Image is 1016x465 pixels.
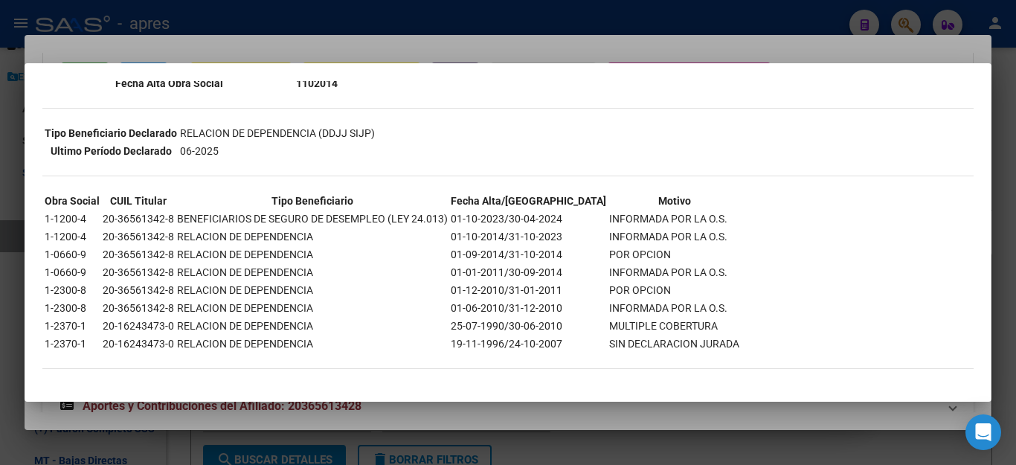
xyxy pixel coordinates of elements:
[102,228,175,245] td: 20-36561342-8
[176,336,448,352] td: RELACION DE DEPENDENCIA
[450,193,607,209] th: Fecha Alta/[GEOGRAPHIC_DATA]
[176,246,448,263] td: RELACION DE DEPENDENCIA
[296,77,338,89] b: 1102014
[44,300,100,316] td: 1-2300-8
[44,246,100,263] td: 1-0660-9
[44,318,100,334] td: 1-2370-1
[44,193,100,209] th: Obra Social
[608,336,740,352] td: SIN DECLARACION JURADA
[608,228,740,245] td: INFORMADA POR LA O.S.
[608,282,740,298] td: POR OPCION
[450,211,607,227] td: 01-10-2023/30-04-2024
[102,211,175,227] td: 20-36561342-8
[179,125,376,141] td: RELACION DE DEPENDENCIA (DDJJ SIJP)
[450,282,607,298] td: 01-12-2010/31-01-2011
[608,211,740,227] td: INFORMADA POR LA O.S.
[102,282,175,298] td: 20-36561342-8
[608,246,740,263] td: POR OPCION
[102,300,175,316] td: 20-36561342-8
[44,75,294,92] th: Fecha Alta Obra Social
[450,228,607,245] td: 01-10-2014/31-10-2023
[102,318,175,334] td: 20-16243473-0
[176,318,448,334] td: RELACION DE DEPENDENCIA
[176,300,448,316] td: RELACION DE DEPENDENCIA
[44,143,178,159] th: Ultimo Período Declarado
[450,246,607,263] td: 01-09-2014/31-10-2014
[102,193,175,209] th: CUIL Titular
[102,264,175,280] td: 20-36561342-8
[608,193,740,209] th: Motivo
[176,264,448,280] td: RELACION DE DEPENDENCIA
[176,211,448,227] td: BENEFICIARIOS DE SEGURO DE DESEMPLEO (LEY 24.013)
[965,414,1001,450] div: Open Intercom Messenger
[44,264,100,280] td: 1-0660-9
[450,336,607,352] td: 19-11-1996/24-10-2007
[608,318,740,334] td: MULTIPLE COBERTURA
[44,282,100,298] td: 1-2300-8
[176,228,448,245] td: RELACION DE DEPENDENCIA
[44,336,100,352] td: 1-2370-1
[44,228,100,245] td: 1-1200-4
[102,246,175,263] td: 20-36561342-8
[608,264,740,280] td: INFORMADA POR LA O.S.
[450,318,607,334] td: 25-07-1990/30-06-2010
[44,125,178,141] th: Tipo Beneficiario Declarado
[44,211,100,227] td: 1-1200-4
[102,336,175,352] td: 20-16243473-0
[176,282,448,298] td: RELACION DE DEPENDENCIA
[179,143,376,159] td: 06-2025
[450,300,607,316] td: 01-06-2010/31-12-2010
[176,193,448,209] th: Tipo Beneficiario
[450,264,607,280] td: 01-01-2011/30-09-2014
[608,300,740,316] td: INFORMADA POR LA O.S.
